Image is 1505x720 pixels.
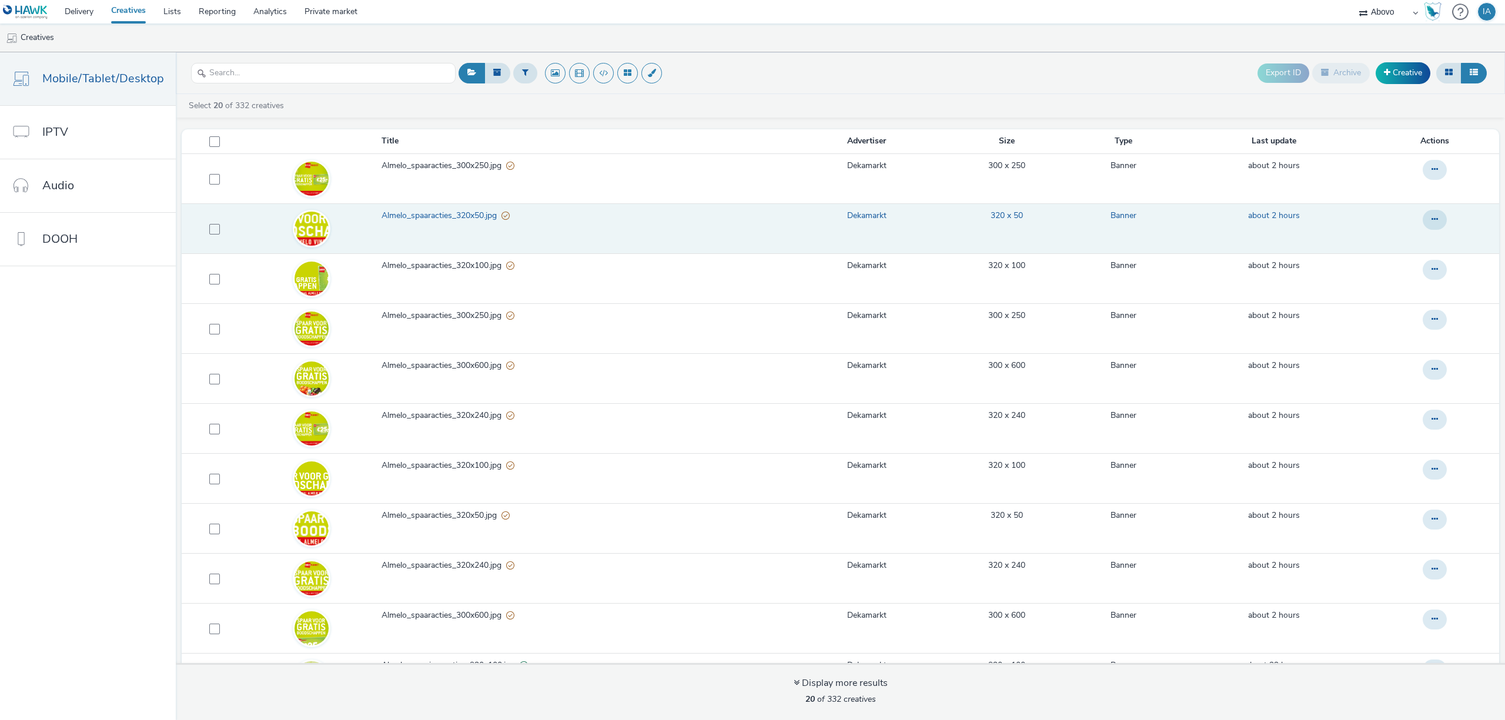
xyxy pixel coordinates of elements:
a: 18 September 2025, 12:01 [1248,310,1300,322]
a: Banner [1111,310,1136,322]
a: 18 September 2025, 12:01 [1248,360,1300,371]
a: Banner [1111,659,1136,671]
span: Almelo_spaaracties_320x100.jpg [382,260,506,272]
span: Audio [42,177,74,194]
img: a664a9ef-b80b-4c4d-bfe0-730469a3d1bd.jpg [295,262,329,296]
img: undefined Logo [3,5,48,19]
span: Mobile/Tablet/Desktop [42,70,164,87]
a: Banner [1111,160,1136,172]
a: 18 September 2025, 12:01 [1248,410,1300,421]
a: Banner [1111,510,1136,521]
a: Banner [1111,260,1136,272]
a: 320 x 100 [988,260,1025,272]
span: Almelo_spaaracties_300x600.jpg [382,610,506,621]
span: Almelo_spaaracties_300x600.jpg [382,360,506,371]
strong: 20 [213,100,223,111]
span: IPTV [42,123,68,140]
a: Dekamarkt [847,659,887,671]
img: e5d51015-f5f6-4f2e-b07e-30499021ff01.jpg [295,561,329,595]
a: Banner [1111,610,1136,621]
button: Table [1461,63,1487,83]
div: Partially valid [506,160,514,172]
button: Export ID [1257,63,1309,82]
a: 18 September 2025, 12:01 [1248,460,1300,471]
a: Select of 332 creatives [188,100,289,111]
a: 300 x 250 [988,310,1025,322]
th: Size [939,129,1075,153]
a: 18 September 2025, 12:01 [1248,160,1300,172]
div: Partially valid [506,560,514,572]
img: 88be2911-83cf-4245-b644-1fdcf95987ce.jpg [295,312,329,346]
a: Hawk Academy [1424,2,1446,21]
a: Banner [1111,560,1136,571]
span: about 2 hours [1248,610,1300,621]
a: Banner [1111,460,1136,471]
a: Dekamarkt [847,260,887,272]
div: IA [1483,3,1491,21]
div: Partially valid [501,210,510,222]
button: Grid [1436,63,1461,83]
img: 7666d61f-1f31-40c8-8d57-48b8f831d6f9.jpg [295,594,329,662]
img: Hawk Academy [1424,2,1442,21]
a: Banner [1111,410,1136,421]
span: about 2 hours [1248,410,1300,421]
a: Almelo_spaaracties_300x250.jpgPartially valid [382,310,793,327]
a: Almelo_spaaracties_300x250.jpgPartially valid [382,160,793,178]
a: 18 September 2025, 12:01 [1248,610,1300,621]
th: Type [1075,129,1172,153]
span: about 2 hours [1248,360,1300,371]
a: Almelo_spaaracties_320x100.jpgPartially valid [382,460,793,477]
a: 320 x 240 [988,560,1025,571]
span: Almelo_spaaracties_320x100.jpg [382,460,506,471]
img: 1410979e-3423-4159-87e0-071086ac297b.jpg [295,162,329,196]
a: 320 x 100 [988,460,1025,471]
span: of 332 creatives [805,694,876,705]
a: Almelo_spaaracties_320x240.jpgPartially valid [382,410,793,427]
span: Almelo_spaaracties_320x50.jpg [382,510,501,521]
a: 300 x 600 [988,360,1025,371]
a: Dekamarkt [847,210,887,222]
div: Partially valid [506,410,514,422]
a: Banner [1111,210,1136,222]
a: 320 x 240 [988,410,1025,421]
a: 17 September 2025, 16:31 [1246,659,1302,671]
a: 300 x 600 [988,610,1025,621]
div: Display more results [794,677,888,690]
img: 5238563b-9d30-41d8-a83a-a628e7fdaa66.jpg [295,212,329,246]
span: Almelo_spaaracties_300x250.jpg [382,310,506,322]
a: 18 September 2025, 12:01 [1248,510,1300,521]
span: Almelo_openingsacties_320x100.jpg [382,659,520,671]
th: Advertiser [795,129,939,153]
a: Dekamarkt [847,360,887,371]
a: 18 September 2025, 12:01 [1248,260,1300,272]
img: 7fc075d1-daef-41dc-b7da-536317bf985b.jpg [295,511,329,545]
div: Partially valid [506,310,514,322]
a: 300 x 250 [988,160,1025,172]
span: DOOH [42,230,78,247]
div: Partially valid [506,260,514,272]
span: Almelo_spaaracties_320x240.jpg [382,410,506,421]
a: Dekamarkt [847,460,887,471]
span: about 2 hours [1248,460,1300,471]
img: f2e1604e-c597-43b4-8537-acd7b515e798.jpg [295,461,329,495]
a: 18 September 2025, 12:01 [1248,210,1300,222]
a: 18 September 2025, 12:01 [1248,560,1300,571]
a: Creative [1376,62,1430,83]
span: about 2 hours [1248,310,1300,321]
span: about 2 hours [1248,510,1300,521]
a: Dekamarkt [847,560,887,571]
span: about 2 hours [1248,560,1300,571]
th: Title [380,129,794,153]
span: about 2 hours [1248,210,1300,221]
button: Archive [1312,63,1370,83]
